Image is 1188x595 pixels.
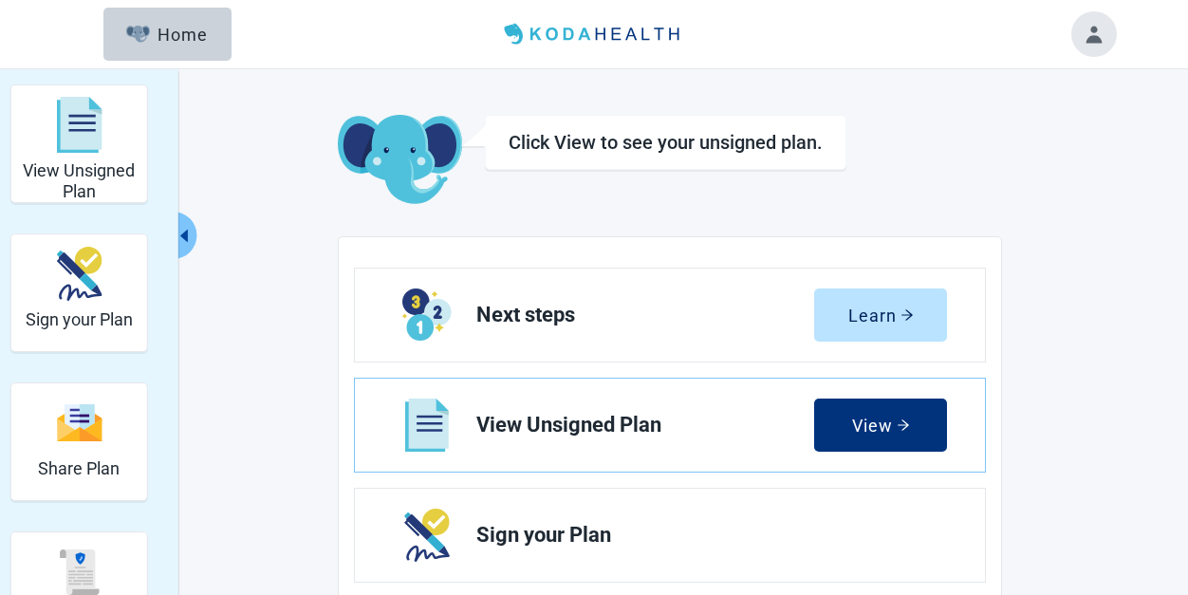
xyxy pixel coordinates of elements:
div: View [852,416,910,435]
div: Share Plan [10,382,148,501]
span: arrow-right [897,418,910,432]
h2: Sign your Plan [26,309,133,330]
img: make_plan_official-CpYJDfBD.svg [56,247,102,301]
h2: Share Plan [38,458,120,479]
span: arrow-right [900,308,914,322]
img: svg%3e [56,97,102,154]
h1: Click View to see your unsigned plan. [509,131,823,154]
div: Sign your Plan [10,233,148,352]
button: Collapse menu [173,212,196,259]
a: Learn Next steps section [355,269,985,362]
span: View Unsigned Plan [476,414,814,437]
h2: View Unsigned Plan [19,160,139,201]
button: ElephantHome [103,8,232,61]
div: Home [126,25,208,44]
button: Toggle account menu [1071,11,1117,57]
button: Viewarrow-right [814,399,947,452]
span: Next steps [476,304,814,326]
img: Elephant [126,26,150,43]
span: Sign your Plan [476,524,932,547]
span: caret-left [175,227,193,245]
div: View Unsigned Plan [10,84,148,203]
a: View View Unsigned Plan section [355,379,985,472]
img: svg%3e [56,402,102,443]
div: Learn [848,306,914,325]
img: Koda Health [496,19,692,49]
a: Next Sign your Plan section [355,489,985,582]
img: Koda Elephant [338,115,462,206]
img: svg%3e [56,549,102,595]
button: Learnarrow-right [814,288,947,342]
